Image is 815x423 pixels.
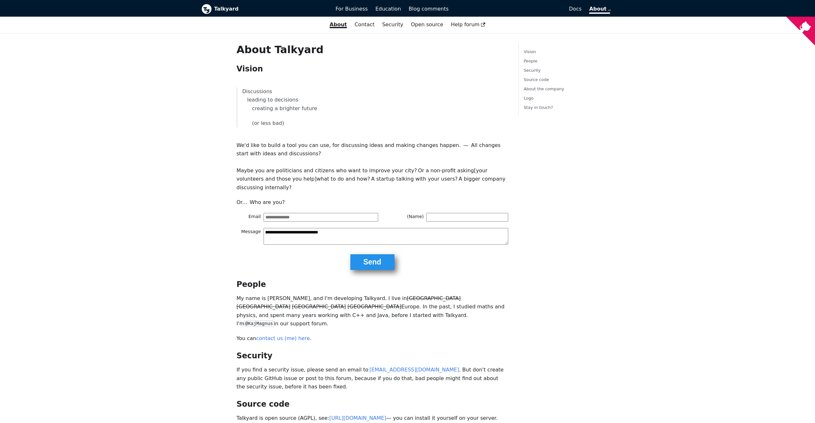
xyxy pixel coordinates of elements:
h2: Source code [237,399,508,409]
span: (Name) [399,213,426,221]
span: Education [375,6,401,12]
p: You can . [237,334,508,343]
a: About [589,6,610,14]
a: Contact [351,19,378,30]
a: For Business [332,4,372,14]
span: Blog comments [409,6,449,12]
a: Vision [524,49,536,54]
a: [URL][DOMAIN_NAME] [329,415,386,421]
strike: [GEOGRAPHIC_DATA] [292,304,346,310]
a: About [326,19,351,30]
textarea: Message [264,228,508,245]
a: People [524,59,538,63]
p: If you find a security issue, please send an email to . But don't create any public GitHub issue ... [237,366,508,391]
p: My name is [PERSON_NAME], and I'm developing Talkyard. I live in Europe. In the past, I studied m... [237,294,508,328]
p: Or... Who are you? [237,198,508,207]
a: Security [524,68,541,73]
a: Docs [452,4,585,14]
button: Send [350,254,395,270]
span: For Business [336,6,368,12]
span: Email [237,213,264,221]
a: Source code [524,77,549,82]
a: About the company [524,86,564,91]
img: Talkyard logo [201,4,212,14]
a: Security [378,19,407,30]
span: Message [237,228,264,245]
a: [EMAIL_ADDRESS][DOMAIN_NAME] [370,367,459,373]
span: Docs [569,6,582,12]
p: (or less bad) [242,119,503,127]
h2: People [237,280,508,289]
strike: [GEOGRAPHIC_DATA] [347,304,401,310]
a: Logo [524,96,534,101]
a: Blog comments [405,4,452,14]
h1: About Talkyard [237,43,508,56]
strike: [GEOGRAPHIC_DATA] [237,304,290,310]
p: Maybe you are politicians and citizens who want to improve your city? Or a non-profit asking [you... [237,167,508,192]
h2: Security [237,351,508,361]
a: Education [371,4,405,14]
a: Help forum [447,19,489,30]
span: Help forum [451,21,485,28]
a: Open source [407,19,447,30]
input: Email [264,213,378,221]
strike: [GEOGRAPHIC_DATA] [407,295,460,301]
a: contact us (me) here [256,335,310,341]
a: Talkyard logoTalkyard [201,4,327,14]
b: Talkyard [214,5,327,13]
code: @KajMagnus [244,320,274,327]
h2: Vision [237,64,508,74]
a: Stay in touch? [524,105,553,110]
p: Discussions leading to decisions creating a brighter future [242,87,503,113]
input: (Name) [426,213,508,221]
